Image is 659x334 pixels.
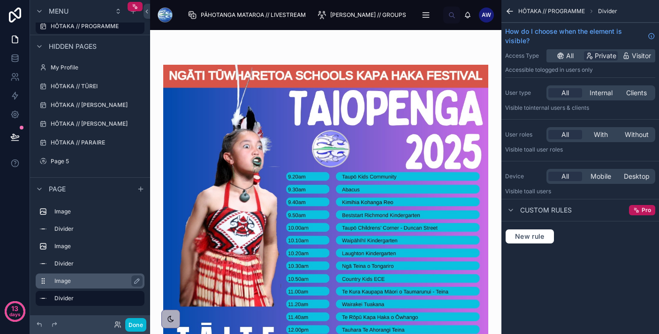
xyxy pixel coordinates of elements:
p: Visible to [505,104,655,112]
span: Without [625,130,649,139]
span: Hidden pages [49,42,97,51]
label: Divider [54,225,141,233]
span: How do I choose when the element is visible? [505,27,644,46]
span: Visitor [632,51,651,61]
div: scrollable content [30,200,150,315]
a: HŌTAKA // [PERSON_NAME] [36,116,144,131]
a: HŌTAKA // PARAIRE [36,135,144,150]
p: Accessible to [505,66,655,74]
span: All [561,172,569,181]
a: My Profile [36,60,144,75]
a: HŌTAKA // [PERSON_NAME] [36,98,144,113]
label: Divider [54,295,137,302]
span: Page [49,184,66,194]
span: all users [529,188,551,195]
div: scrollable content [180,5,443,25]
label: User type [505,89,543,97]
span: Internal [590,88,613,98]
p: Visible to [505,146,655,153]
span: Private [595,51,616,61]
a: [PERSON_NAME] // GROUPS [314,7,413,23]
span: Logged in users only [540,66,593,73]
button: Done [125,318,146,332]
p: days [9,308,21,321]
span: AW [482,11,491,19]
label: Image [54,243,141,250]
a: HŌTAKA // TŪREI [36,79,144,94]
span: With [594,130,608,139]
label: Divider [54,260,141,267]
label: My Profile [51,64,143,71]
span: All [566,51,574,61]
span: Clients [626,88,647,98]
label: Page 5 [51,158,143,165]
label: User roles [505,131,543,138]
span: Internal users & clients [529,104,589,111]
span: PĀHOTANGA MATAROA // LIVESTREAM [201,11,306,19]
label: Image [54,277,137,285]
label: HŌTAKA // [PERSON_NAME] [51,120,143,128]
label: HŌTAKA // PROGRAMME [51,23,139,30]
span: All [561,88,569,98]
span: Divider [598,8,617,15]
label: Image [54,208,141,215]
label: Device [505,173,543,180]
span: Pro [642,206,651,214]
a: HŌTAKA // PROGRAMME [36,19,144,34]
span: Mobile [591,172,611,181]
label: HŌTAKA // PARAIRE [51,139,143,146]
span: HŌTAKA // PROGRAMME [518,8,585,15]
label: HŌTAKA // TŪREI [51,83,143,90]
span: All [561,130,569,139]
img: App logo [158,8,173,23]
p: 13 [11,304,18,313]
a: How do I choose when the element is visible? [505,27,655,46]
label: Access Type [505,52,543,60]
button: New rule [505,229,554,244]
label: HŌTAKA // [PERSON_NAME] [51,101,143,109]
a: Page 5 [36,154,144,169]
span: New rule [511,232,548,241]
span: All user roles [529,146,563,153]
span: Desktop [624,172,650,181]
a: PĀHOTANGA MATAROA // LIVESTREAM [185,7,312,23]
span: Custom rules [520,205,572,215]
p: Visible to [505,188,655,195]
span: [PERSON_NAME] // GROUPS [330,11,406,19]
span: Menu [49,7,68,16]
